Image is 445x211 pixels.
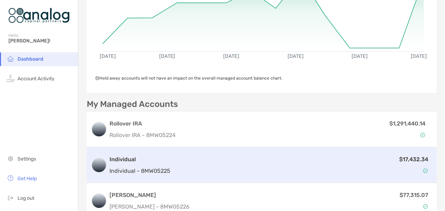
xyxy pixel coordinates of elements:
[17,56,43,62] span: Dashboard
[110,120,294,128] h3: Rollover IRA
[352,54,368,60] text: [DATE]
[6,54,15,63] img: household icon
[400,191,428,199] p: $77,315.07
[92,122,106,136] img: logo account
[423,168,428,173] img: Account Status icon
[110,131,294,139] p: Rollover IRA - 8MW05224
[92,194,106,208] img: logo account
[399,155,428,164] p: $17,432.34
[159,54,175,60] text: [DATE]
[95,76,282,81] span: Held away accounts will not have an impact on the overall managed account balance chart.
[92,158,106,172] img: logo account
[17,156,36,162] span: Settings
[8,3,70,28] img: Zoe Logo
[6,74,15,82] img: activity icon
[420,132,425,137] img: Account Status icon
[110,191,190,199] h3: [PERSON_NAME]
[6,193,15,202] img: logout icon
[110,155,170,164] h3: Individual
[100,54,116,60] text: [DATE]
[288,54,304,60] text: [DATE]
[6,174,15,182] img: get-help icon
[389,119,425,128] p: $1,291,440.14
[423,204,428,209] img: Account Status icon
[110,202,190,211] p: [PERSON_NAME] - 8MW05226
[17,76,55,82] span: Account Activity
[110,166,170,175] p: Individual - 8MW05225
[224,54,240,60] text: [DATE]
[8,38,74,44] span: [PERSON_NAME]!
[17,195,34,201] span: Log out
[17,176,37,182] span: Get Help
[6,154,15,163] img: settings icon
[87,100,178,109] p: My Managed Accounts
[411,54,428,60] text: [DATE]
